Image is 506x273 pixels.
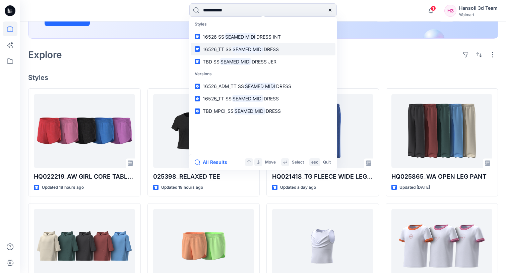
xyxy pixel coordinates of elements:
a: TBD SSSEAMED MIDIDRESS JER [191,55,335,68]
p: Updated 18 hours ago [42,184,84,191]
p: Updated 19 hours ago [161,184,203,191]
span: 16526_TT SS [203,46,232,52]
span: 1 [431,6,436,11]
p: Styles [191,18,335,31]
p: 025398_RELAXED TEE [153,172,254,181]
span: TBD_MPCI_SS [203,108,234,114]
p: HQ025865_WA OPEN LEG PANT [391,172,493,181]
div: Hansoll 3d Team [459,4,498,12]
p: Updated [DATE] [399,184,430,191]
mark: SEAMED MIDI [219,58,252,65]
h4: Styles [28,74,498,82]
a: 025398_RELAXED TEE [153,94,254,168]
h2: Explore [28,49,62,60]
a: TBD_MPCI_SSSEAMED MIDIDRESS [191,105,335,117]
span: 16526 SS [203,34,224,40]
span: DRESS [276,83,291,89]
mark: SEAMED MIDI [224,33,256,41]
span: DRESS [266,108,281,114]
p: Quit [323,159,331,166]
div: Walmart [459,12,498,17]
span: 16526_TT SS [203,96,232,101]
p: Select [292,159,304,166]
p: esc [311,159,318,166]
button: All Results [195,158,232,166]
span: DRESS JER [252,59,276,64]
div: H3 [444,5,456,17]
p: HQ022219_AW GIRL CORE TABLE SHORT [34,172,135,181]
p: Updated a day ago [280,184,316,191]
p: Versions [191,68,335,80]
a: 16526_ADM_TT SSSEAMED MIDIDRESS [191,80,335,92]
span: DRESS [264,46,279,52]
span: 16526_ADM_TT SS [203,83,244,89]
span: TBD SS [203,59,219,64]
mark: SEAMED MIDI [232,95,264,102]
p: Move [265,159,276,166]
a: 16526_TT SSSEAMED MIDIDRESS [191,43,335,55]
a: 16526 SSSEAMED MIDIDRESS INT [191,31,335,43]
a: 16526_TT SSSEAMED MIDIDRESS [191,92,335,105]
mark: SEAMED MIDI [232,45,264,53]
mark: SEAMED MIDI [234,107,266,115]
a: HQ025865_WA OPEN LEG PANT [391,94,493,168]
mark: SEAMED MIDI [244,82,276,90]
span: DRESS [264,96,279,101]
span: DRESS INT [256,34,281,40]
a: HQ022219_AW GIRL CORE TABLE SHORT [34,94,135,168]
p: HQ021418_TG FLEECE WIDE LEG PANT [272,172,373,181]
